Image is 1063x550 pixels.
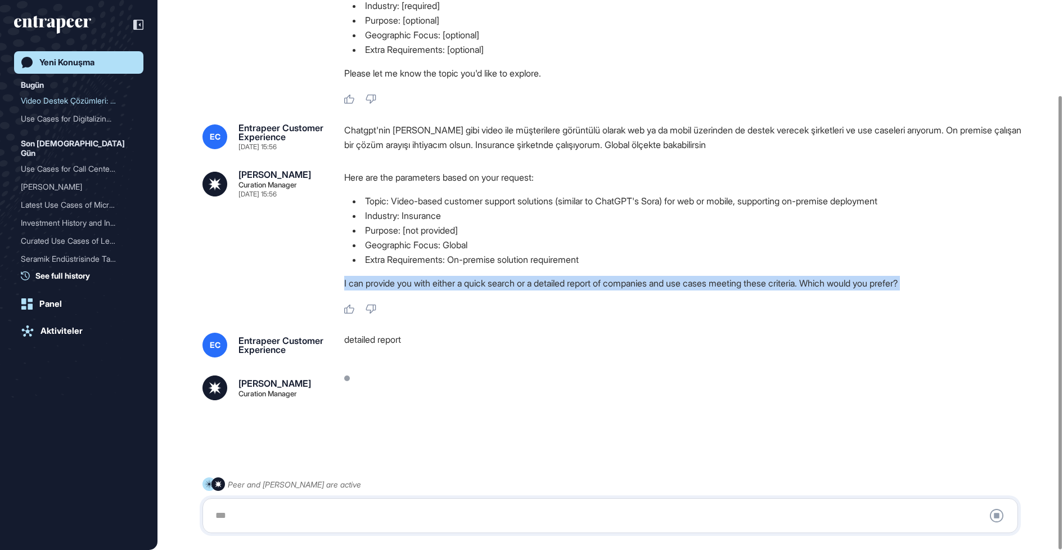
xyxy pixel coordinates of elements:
div: [PERSON_NAME] [21,178,128,196]
div: Entrapeer Customer Experience [238,123,326,141]
li: Topic: Video-based customer support solutions (similar to ChatGPT's Sora) for web or mobile, supp... [344,194,1027,208]
div: Curation Manager [238,181,297,189]
div: Seramik Endüstrisinde Talep Tahminleme Problemini Çözmek İçin Use Case Örnekleri [21,250,137,268]
p: Here are the parameters based on your request: [344,170,1027,185]
a: Yeni Konuşma [14,51,143,74]
div: Entrapeer Customer Experience [238,336,326,354]
div: Video Destek Çözümleri: On-Premise Çalışan ve Sigorta Sektörüne Yönelik Kullanım Senaryoları [21,92,137,110]
div: Latest Use Cases of Micro... [21,196,128,214]
div: Use Cases for Digitalizin... [21,110,128,128]
div: Son [DEMOGRAPHIC_DATA] Gün [21,137,137,160]
div: [PERSON_NAME] [238,170,311,179]
div: Use Cases for Call Center... [21,160,128,178]
li: Purpose: [not provided] [344,223,1027,238]
div: Use Cases for Digitalizing Poster Relevance and Condition Checks in Turkish Bank Branches [21,110,137,128]
span: See full history [35,270,90,281]
a: See full history [21,270,143,281]
p: I can provide you with either a quick search or a detailed report of companies and use cases meet... [344,276,1027,290]
div: Latest Use Cases of Microservices Architecture in Fintech Companies [21,196,137,214]
span: EC [210,341,220,350]
div: Aktiviteler [40,326,83,336]
div: Bugün [21,78,44,92]
div: Curated Use Cases of Lega... [21,232,128,250]
li: Purpose: [optional] [344,13,1027,28]
div: Panel [39,299,62,309]
div: [PERSON_NAME] [238,379,311,388]
div: Peer and [PERSON_NAME] are active [228,477,361,491]
div: Curated Use Cases of Legal Tech Service Providers in Turkey [21,232,137,250]
div: [DATE] 15:56 [238,144,277,150]
li: Geographic Focus: Global [344,238,1027,252]
li: Extra Requirements: [optional] [344,42,1027,57]
div: Curation Manager [238,390,297,397]
li: Geographic Focus: [optional] [344,28,1027,42]
li: Industry: Insurance [344,208,1027,223]
div: Investment History and Investor Information for Wemolo GmbH [21,214,137,232]
a: Panel [14,293,143,315]
div: Use Cases for Call Center Operations Outsourcing Partners and Customer Service Strategy of AT&T [21,160,137,178]
p: Please let me know the topic you'd like to explore. [344,66,1027,81]
span: EC [210,132,220,141]
div: Yeni Konuşma [39,57,94,68]
div: Video Destek Çözümleri: O... [21,92,128,110]
div: detailed report [344,333,1027,357]
div: Investment History and In... [21,214,128,232]
div: Chatgpt'nin [PERSON_NAME] gibi video ile müşterilere görüntülü olarak web ya da mobil üzerinden d... [344,123,1027,152]
li: Extra Requirements: On-premise solution requirement [344,252,1027,267]
div: Seramik Endüstrisinde Tal... [21,250,128,268]
div: [DATE] 15:56 [238,191,277,198]
div: entrapeer-logo [14,16,91,34]
div: Curie [21,178,137,196]
a: Aktiviteler [14,320,143,342]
